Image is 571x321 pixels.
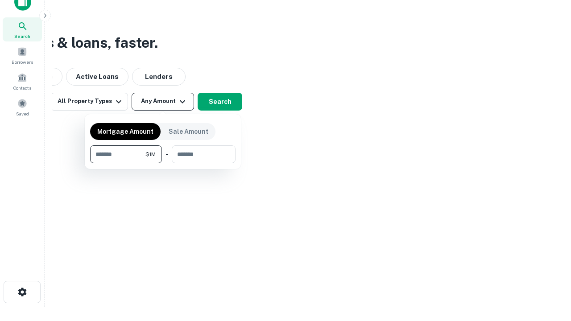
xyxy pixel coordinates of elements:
[526,250,571,292] iframe: Chat Widget
[97,127,153,136] p: Mortgage Amount
[166,145,168,163] div: -
[169,127,208,136] p: Sale Amount
[145,150,156,158] span: $1M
